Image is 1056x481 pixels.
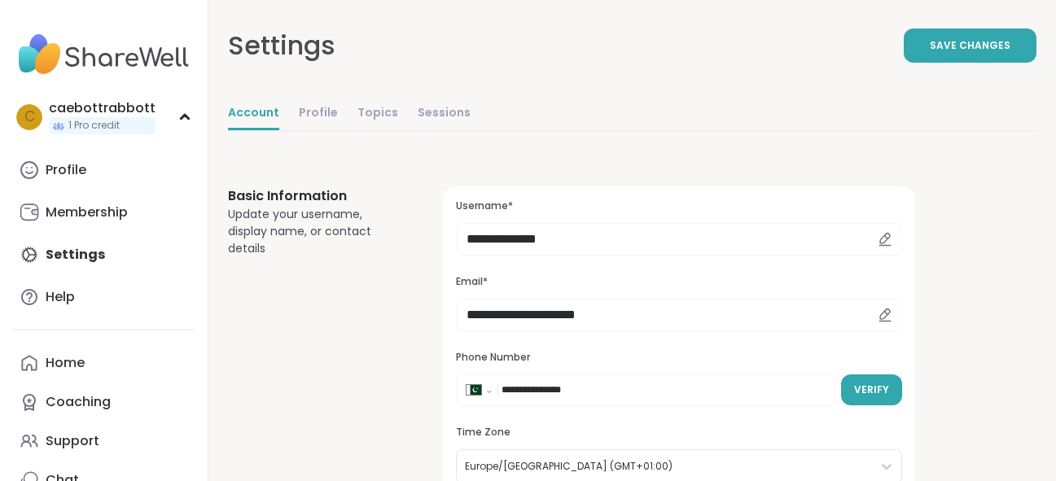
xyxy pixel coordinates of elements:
a: Help [13,278,195,317]
a: Topics [357,98,398,130]
div: Membership [46,203,128,221]
h3: Basic Information [228,186,404,206]
span: 1 Pro credit [68,119,120,133]
span: Verify [854,383,889,397]
button: Verify [841,374,902,405]
h3: Username* [456,199,902,213]
div: Support [46,432,99,450]
a: Coaching [13,383,195,422]
button: Save Changes [904,28,1036,63]
a: Home [13,343,195,383]
div: caebottrabbott [49,99,156,117]
span: Save Changes [930,38,1010,53]
a: Account [228,98,279,130]
h3: Email* [456,275,902,289]
div: Home [46,354,85,372]
a: Sessions [418,98,471,130]
h3: Time Zone [456,426,902,439]
img: ShareWell Nav Logo [13,26,195,83]
a: Profile [299,98,338,130]
h3: Phone Number [456,351,902,365]
div: Help [46,288,75,306]
div: Coaching [46,393,111,411]
div: Profile [46,161,86,179]
a: Support [13,422,195,461]
span: c [24,107,35,128]
div: Settings [228,26,335,65]
a: Membership [13,193,195,232]
div: Update your username, display name, or contact details [228,206,404,257]
a: Profile [13,151,195,190]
